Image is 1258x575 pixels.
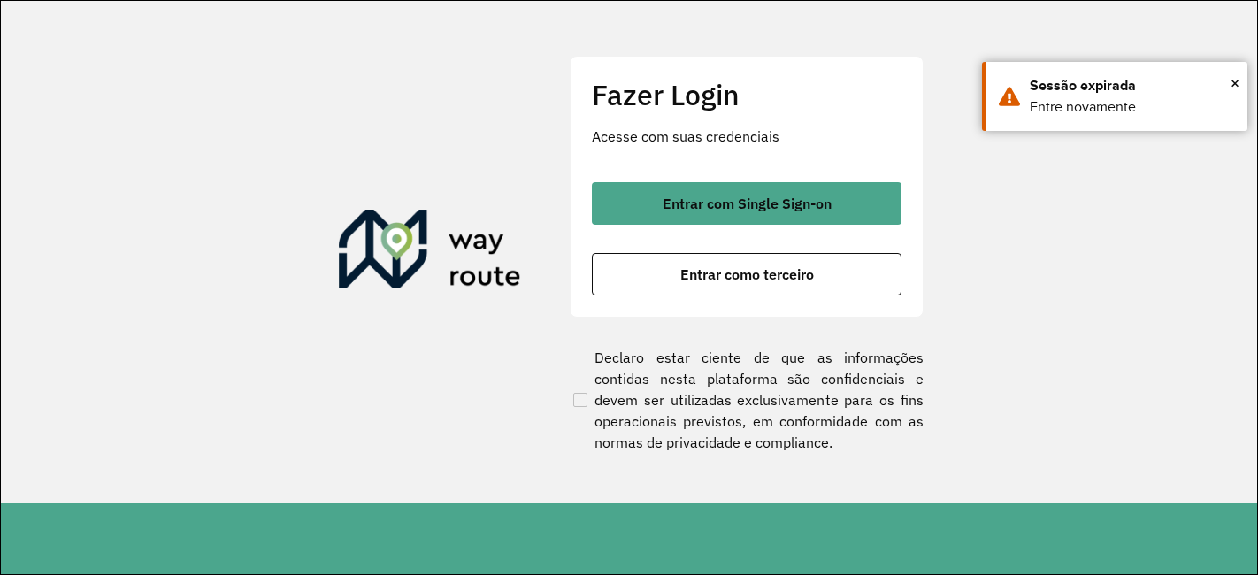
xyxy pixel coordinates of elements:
[592,78,901,111] h2: Fazer Login
[1030,96,1234,118] div: Entre novamente
[680,267,814,281] span: Entrar como terceiro
[663,196,832,211] span: Entrar com Single Sign-on
[592,182,901,225] button: button
[1231,70,1239,96] button: Close
[339,210,521,295] img: Roteirizador AmbevTech
[592,126,901,147] p: Acesse com suas credenciais
[1030,75,1234,96] div: Sessão expirada
[592,253,901,295] button: button
[1231,70,1239,96] span: ×
[570,347,924,453] label: Declaro estar ciente de que as informações contidas nesta plataforma são confidenciais e devem se...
